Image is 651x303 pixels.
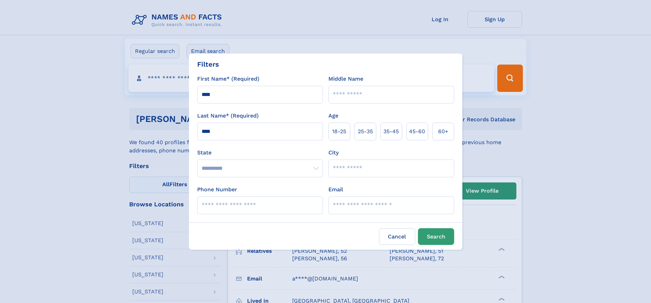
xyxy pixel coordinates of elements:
span: 25‑35 [358,127,373,136]
label: Phone Number [197,185,237,194]
label: First Name* (Required) [197,75,259,83]
label: Age [328,112,338,120]
span: 35‑45 [383,127,399,136]
span: 18‑25 [332,127,346,136]
label: State [197,149,323,157]
label: Email [328,185,343,194]
label: Last Name* (Required) [197,112,259,120]
div: Filters [197,59,219,69]
label: Middle Name [328,75,363,83]
label: City [328,149,339,157]
span: 45‑60 [409,127,425,136]
label: Cancel [379,228,415,245]
span: 60+ [438,127,448,136]
button: Search [418,228,454,245]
